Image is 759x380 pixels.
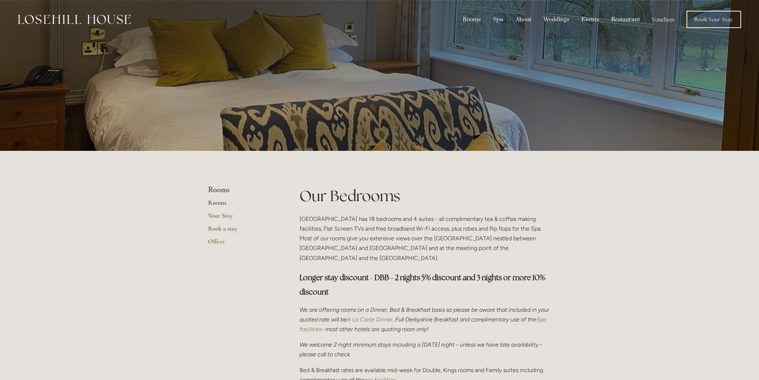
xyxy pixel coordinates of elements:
[300,306,551,323] em: We are offering rooms on a Dinner, Bed & Breakfast basis so please be aware that included in your...
[538,13,575,26] div: Weddings
[347,316,393,323] a: A La Carte Dinner
[208,199,277,212] a: Rooms
[606,13,645,26] div: Restaurant
[647,13,680,26] a: Vouchers
[300,341,544,358] em: We welcome 2 night minimum stays including a [DATE] night - unless we have late availability - pl...
[208,185,277,195] li: Rooms
[208,237,277,250] a: Offers
[300,273,547,297] strong: Longer stay discount - DBB - 2 nights 5% discount and 3 nights or more 10% discount
[576,13,604,26] div: Events
[18,15,131,24] img: Losehill House
[321,326,429,333] em: - most other hotels are quoting room only!
[393,316,536,323] em: , Full Derbyshire Breakfast and complimentary use of the
[208,224,277,237] a: Book a stay
[510,13,537,26] div: About
[487,13,509,26] div: Spa
[300,214,551,263] p: [GEOGRAPHIC_DATA] has 18 bedrooms and 4 suites - all complimentary tea & coffee making facilities...
[687,11,741,28] a: Book Your Stay
[457,13,486,26] div: Rooms
[208,212,277,224] a: Your Stay
[300,185,551,207] h1: Our Bedrooms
